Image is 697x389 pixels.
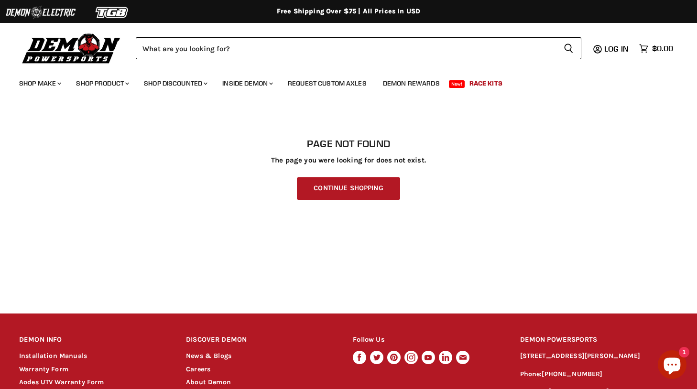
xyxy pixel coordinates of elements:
a: Request Custom Axles [281,74,374,93]
a: Log in [600,44,634,53]
a: News & Blogs [186,352,231,360]
a: About Demon [186,378,231,386]
h2: Follow Us [353,329,502,351]
img: Demon Electric Logo 2 [5,3,76,22]
p: Phone: [520,369,678,380]
a: Shop Product [69,74,135,93]
a: $0.00 [634,42,678,55]
h2: DEMON INFO [19,329,168,351]
form: Product [136,37,581,59]
button: Search [556,37,581,59]
h2: DISCOVER DEMON [186,329,335,351]
p: [STREET_ADDRESS][PERSON_NAME] [520,351,678,362]
p: The page you were looking for does not exist. [19,156,678,164]
span: Log in [604,44,629,54]
a: Careers [186,365,210,373]
a: Shop Discounted [137,74,213,93]
img: TGB Logo 2 [76,3,148,22]
span: New! [449,80,465,88]
a: [PHONE_NUMBER] [542,370,602,378]
a: Demon Rewards [376,74,447,93]
a: Aodes UTV Warranty Form [19,378,104,386]
a: Inside Demon [215,74,279,93]
inbox-online-store-chat: Shopify online store chat [655,350,689,381]
a: Continue Shopping [297,177,400,200]
h1: Page not found [19,138,678,150]
a: Warranty Form [19,365,68,373]
span: $0.00 [652,44,673,53]
a: Shop Make [12,74,67,93]
input: Search [136,37,556,59]
ul: Main menu [12,70,671,93]
a: Race Kits [462,74,510,93]
a: Installation Manuals [19,352,87,360]
img: Demon Powersports [19,31,124,65]
h2: DEMON POWERSPORTS [520,329,678,351]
